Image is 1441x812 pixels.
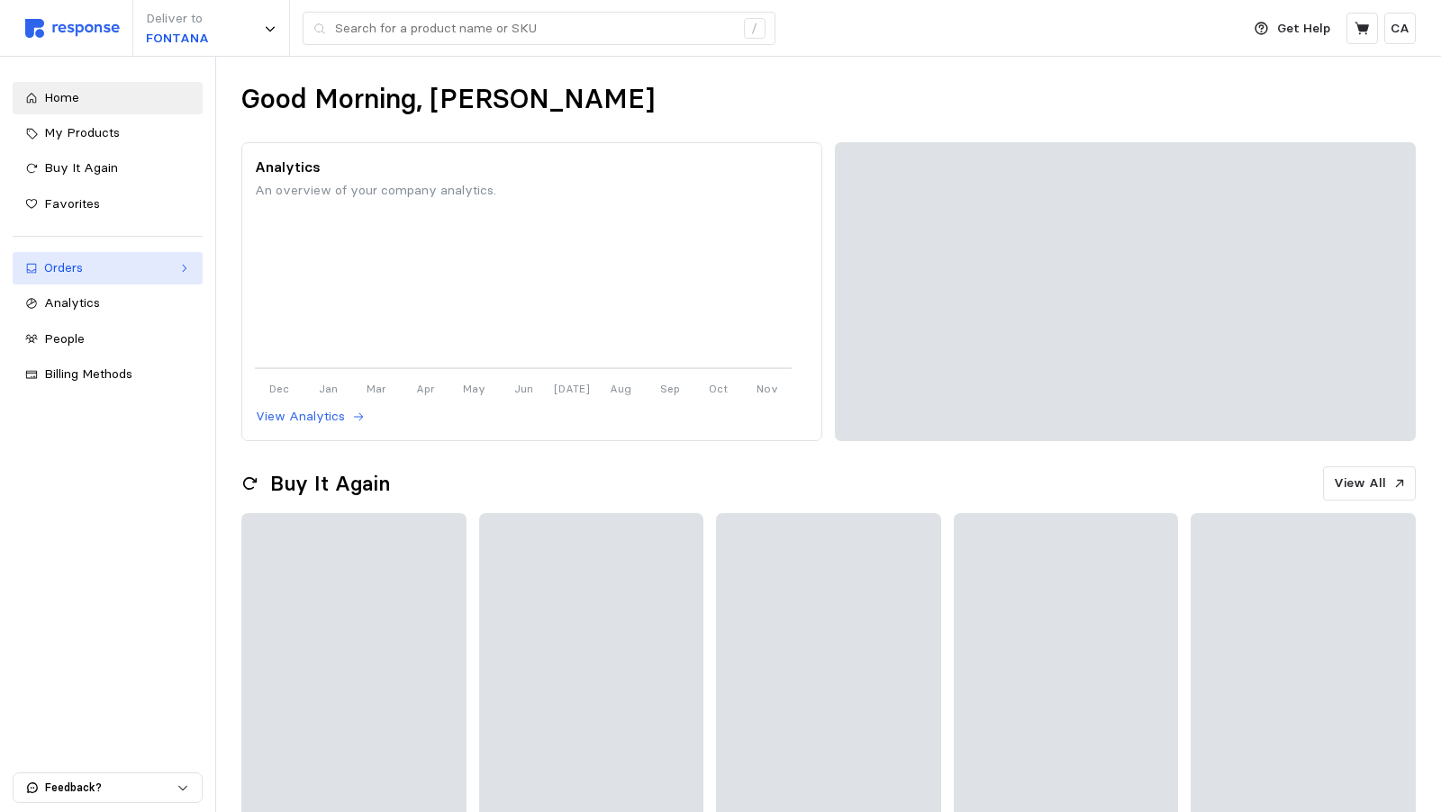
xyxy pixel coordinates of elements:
tspan: [DATE] [554,382,590,395]
div: / [744,18,766,40]
span: Buy It Again [44,159,118,176]
a: Orders [13,252,203,284]
div: Orders [44,258,171,278]
tspan: Mar [367,382,386,395]
button: CA [1384,13,1416,44]
p: FONTANA [146,29,209,49]
tspan: Sep [660,382,680,395]
p: Deliver to [146,9,209,29]
tspan: May [463,382,485,395]
a: People [13,323,203,356]
p: View Analytics [256,407,345,427]
span: Favorites [44,195,100,212]
input: Search for a product name or SKU [335,13,734,45]
span: Billing Methods [44,365,132,382]
button: Get Help [1244,12,1341,46]
a: Buy It Again [13,152,203,185]
tspan: Aug [610,382,631,395]
p: Analytics [255,156,809,178]
h1: Good Morning, [PERSON_NAME] [241,82,655,117]
button: View All [1323,466,1416,501]
span: My Products [44,124,120,140]
tspan: Nov [757,382,778,395]
button: Feedback? [14,773,202,802]
tspan: Jun [514,382,533,395]
a: Analytics [13,287,203,320]
p: CA [1391,19,1409,39]
p: Get Help [1277,19,1330,39]
p: View All [1334,474,1386,493]
a: Billing Methods [13,358,203,391]
tspan: Dec [269,382,289,395]
tspan: Jan [319,382,338,395]
a: Home [13,82,203,114]
button: View Analytics [255,406,366,428]
tspan: Oct [709,382,728,395]
h2: Buy It Again [270,470,390,498]
span: Home [44,89,79,105]
a: My Products [13,117,203,149]
a: Favorites [13,188,203,221]
p: Feedback? [45,780,177,796]
span: People [44,330,85,347]
p: An overview of your company analytics. [255,181,809,201]
img: svg%3e [25,19,120,38]
span: Analytics [44,294,100,311]
tspan: Apr [416,382,435,395]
